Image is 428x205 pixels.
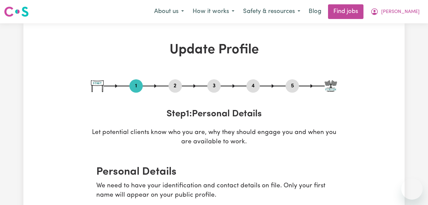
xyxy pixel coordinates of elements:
button: My Account [366,5,424,19]
p: Let potential clients know who you are, why they should engage you and when you are available to ... [91,128,337,147]
button: Go to step 5 [286,82,299,90]
button: Safety & resources [239,5,305,19]
button: Go to step 2 [169,82,182,90]
button: Go to step 4 [246,82,260,90]
button: Go to step 3 [207,82,221,90]
button: Go to step 1 [129,82,143,90]
button: About us [150,5,188,19]
a: Careseekers logo [4,4,29,19]
h2: Personal Details [96,166,332,178]
a: Find jobs [328,4,363,19]
span: [PERSON_NAME] [381,8,420,16]
button: How it works [188,5,239,19]
img: Careseekers logo [4,6,29,18]
h1: Update Profile [91,42,337,58]
a: Blog [305,4,325,19]
iframe: Button to launch messaging window [401,178,423,200]
h3: Step 1 : Personal Details [91,109,337,120]
p: We need to have your identification and contact details on file. Only your first name will appear... [96,181,332,201]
